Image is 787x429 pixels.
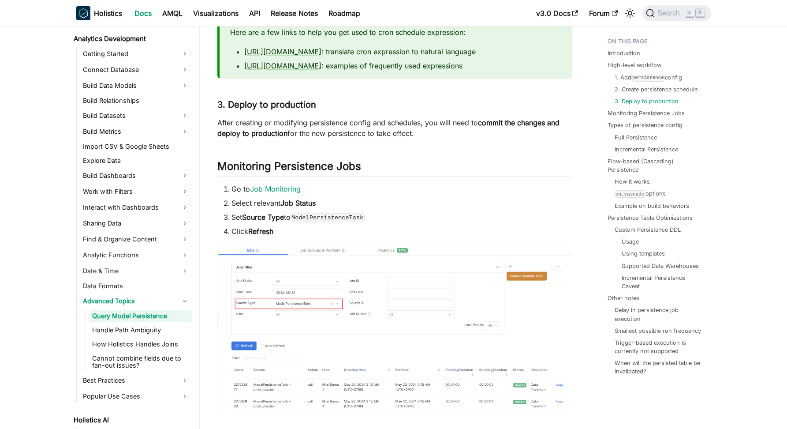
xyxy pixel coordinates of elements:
a: Incremental Persistence Caveat [622,274,699,290]
a: Roadmap [323,6,366,20]
a: Monitoring Persistence Jobs [608,109,685,117]
button: Switch between dark and light mode (currently light mode) [623,6,637,20]
a: Flow-based (Cascading) Persistence [608,157,706,174]
a: [URL][DOMAIN_NAME] [244,61,321,70]
a: Cannot combine fields due to fan-out issues? [90,352,192,372]
a: Date & Time [80,264,192,278]
a: Full Persistence [615,133,657,142]
a: Query Model Persistence [90,310,192,322]
a: Build Dashboards [80,169,192,183]
li: Go to [231,184,572,194]
a: 3. Deploy to production [615,97,679,105]
a: Build Datasets [80,109,192,123]
a: Build Metrics [80,124,192,139]
b: Holistics [94,8,122,19]
a: HolisticsHolistics [76,6,122,20]
span: Search [655,9,685,17]
strong: Job Status [280,199,316,207]
code: persistence [631,74,665,81]
a: Introduction [608,49,640,57]
a: Explore Data [80,154,192,167]
a: How it works [615,177,650,186]
p: Here are a few links to help you get used to cron schedule expression: [230,27,562,38]
strong: Refresh [248,227,273,236]
button: Search (Command+K) [642,5,711,21]
img: persistence-jobs.png [217,244,572,415]
code: ModelPersistenceTask [291,213,365,222]
img: Holistics [76,6,90,20]
a: Popular Use Cases [80,389,192,403]
a: [URL][DOMAIN_NAME] [244,47,321,56]
a: Smallest possible run frequency [615,327,701,335]
a: Data Formats [80,280,192,292]
a: Docs [129,6,157,20]
p: After creating or modifying persistence config and schedules, you will need to for the new persis... [217,117,572,139]
h2: Monitoring Persistence Jobs [217,160,572,177]
a: Using templates [622,249,665,258]
a: Sharing Data [80,216,192,230]
li: Set to [231,212,572,222]
a: Best Practices [80,373,192,388]
a: When will the persisted table be invalidated? [615,359,702,376]
a: Forum [584,6,623,20]
a: Incremental Persistence [615,145,678,154]
li: : translate cron expression to natural language [244,46,562,57]
kbd: K [696,9,705,17]
a: Interact with Dashboards [80,200,192,214]
a: Handle Path Ambiguity [90,324,192,336]
a: API [244,6,265,20]
strong: commit the changes and deploy to production [217,118,559,138]
a: Types of persistence config [608,121,683,129]
a: Build Data Models [80,79,192,93]
li: : examples of frequently used expressions [244,60,562,71]
a: Find & Organize Content [80,232,192,246]
a: How Holistics Handles Joins [90,338,192,350]
kbd: ⌘ [685,9,694,17]
a: Job Monitoring [250,184,301,193]
a: Getting Started [80,47,192,61]
a: 1. Addpersistenceconfig [615,73,683,82]
a: Holistics AI [71,414,192,426]
a: on_cascadeoptions [615,189,666,198]
a: Trigger-based execution is currently not supported [615,339,702,355]
code: on_cascade [615,190,645,198]
a: Build Relationships [80,94,192,107]
a: Connect Database [80,63,192,77]
a: Custom Persistence DDL [615,226,681,234]
a: Import CSV & Google Sheets [80,140,192,153]
a: Delay in persistence job execution [615,306,702,323]
nav: Docs sidebar [67,26,200,429]
a: Work with Filters [80,184,192,199]
a: Usage [622,237,639,246]
a: AMQL [157,6,188,20]
a: 2. Create persistence schedule [615,85,697,94]
li: Click [231,226,572,237]
a: Other notes [608,294,639,302]
a: v3.0 Docs [531,6,584,20]
a: Release Notes [265,6,323,20]
a: Supported Data Warehouses [622,262,699,270]
a: Analytic Functions [80,248,192,262]
a: Visualizations [188,6,244,20]
a: Advanced Topics [80,294,192,308]
li: Select relevant [231,198,572,208]
a: Persistence Table Optimizations [608,214,693,222]
strong: Source Type [242,213,284,222]
a: Example on build behaviors [615,202,689,210]
h3: 3. Deploy to production [217,99,572,110]
a: High-level workflow [608,61,661,69]
a: Analytics Development [71,33,192,45]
